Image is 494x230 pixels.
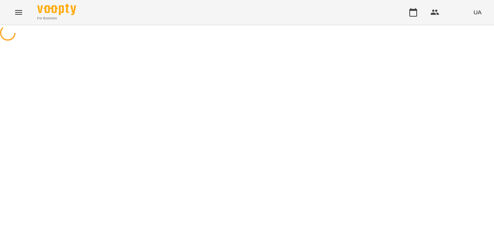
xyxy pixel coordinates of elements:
span: For Business [37,16,76,21]
button: Menu [9,3,28,22]
img: Voopty Logo [37,4,76,15]
button: UA [470,5,485,19]
img: 982f9ce2998a4787086944f340e899c9.png [452,7,463,18]
span: UA [473,8,482,16]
